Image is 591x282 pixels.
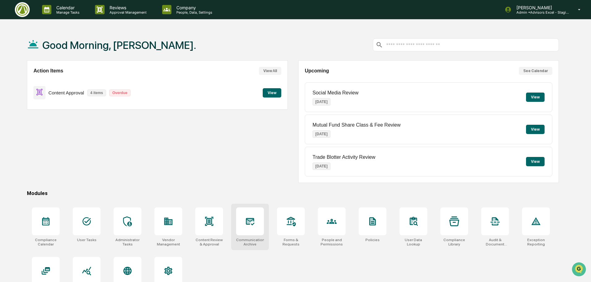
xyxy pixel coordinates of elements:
[440,238,468,246] div: Compliance Library
[51,101,54,106] span: •
[399,238,427,246] div: User Data Lookup
[105,5,150,10] p: Reviews
[6,13,113,23] p: How can we help?
[6,95,16,105] img: Jack Rasmussen
[195,238,223,246] div: Content Review & Approval
[19,101,50,106] span: [PERSON_NAME]
[6,78,16,88] img: Jack Rasmussen
[522,238,550,246] div: Exception Reporting
[96,67,113,75] button: See all
[32,238,60,246] div: Compliance Calendar
[12,101,17,106] img: 1746055101610-c473b297-6a78-478c-a979-82029cc54cd1
[6,69,41,74] div: Past conversations
[42,39,196,51] h1: Good Morning, [PERSON_NAME].
[105,49,113,57] button: Start new chat
[105,10,150,15] p: Approval Management
[109,89,131,96] p: Overdue
[511,10,569,15] p: Admin • Advisors Excel - Staging
[51,84,54,89] span: •
[313,163,330,170] p: [DATE]
[12,138,39,145] span: Data Lookup
[154,238,182,246] div: Vendor Management
[318,238,346,246] div: People and Permissions
[51,127,77,133] span: Attestations
[55,101,67,106] span: [DATE]
[77,238,97,242] div: User Tasks
[171,5,215,10] p: Company
[51,5,83,10] p: Calendar
[511,5,569,10] p: [PERSON_NAME]
[12,85,17,89] img: 1746055101610-c473b297-6a78-478c-a979-82029cc54cd1
[87,89,106,96] p: 4 items
[305,68,329,74] h2: Upcoming
[13,47,24,59] img: 8933085812038_c878075ebb4cc5468115_72.jpg
[526,125,545,134] button: View
[4,136,41,147] a: 🔎Data Lookup
[19,84,50,89] span: [PERSON_NAME]
[171,10,215,15] p: People, Data, Settings
[28,47,101,54] div: Start new chat
[526,157,545,166] button: View
[27,190,559,196] div: Modules
[526,93,545,102] button: View
[4,124,42,135] a: 🖐️Preclearance
[519,67,552,75] button: See Calendar
[15,2,30,17] img: logo
[277,238,305,246] div: Forms & Requests
[259,67,281,75] button: View All
[51,10,83,15] p: Manage Tasks
[6,127,11,132] div: 🖐️
[45,127,50,132] div: 🗄️
[571,262,588,278] iframe: Open customer support
[33,68,63,74] h2: Action Items
[114,238,141,246] div: Administrator Tasks
[12,127,40,133] span: Preclearance
[313,130,330,138] p: [DATE]
[236,238,264,246] div: Communications Archive
[313,90,359,96] p: Social Media Review
[42,124,79,135] a: 🗄️Attestations
[313,122,401,128] p: Mutual Fund Share Class & Fee Review
[6,139,11,144] div: 🔎
[28,54,85,59] div: We're available if you need us!
[481,238,509,246] div: Audit & Document Logs
[6,47,17,59] img: 1746055101610-c473b297-6a78-478c-a979-82029cc54cd1
[313,154,375,160] p: Trade Blotter Activity Review
[263,89,281,95] a: View
[313,98,330,106] p: [DATE]
[365,238,380,242] div: Policies
[49,90,84,95] p: Content Approval
[263,88,281,98] button: View
[55,84,67,89] span: [DATE]
[62,154,75,158] span: Pylon
[44,153,75,158] a: Powered byPylon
